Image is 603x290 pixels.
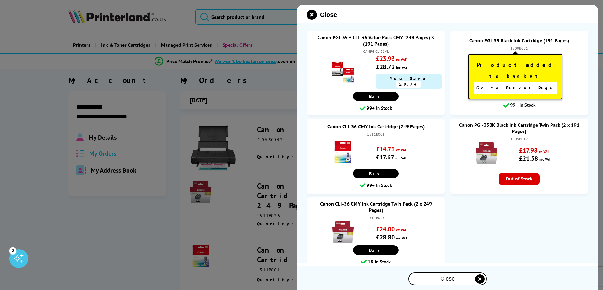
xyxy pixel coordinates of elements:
strong: £23.93 [376,55,395,63]
img: Canon PGI-35BK Black Ink Cartridge Twin Pack (2 x 191 Pages) [475,142,497,164]
span: inc VAT [395,156,407,160]
span: inc VAT [396,65,408,70]
span: inc VAT [539,157,551,162]
span: ex VAT [396,57,407,62]
span: ex VAT [396,148,407,152]
strong: £28.72 [376,63,395,71]
div: 99+ In Stock [454,101,585,109]
span: ex VAT [396,228,407,232]
div: 99+ In Stock [310,181,442,190]
strong: £21.58 [519,154,538,163]
span: Buy [369,94,383,99]
div: 99+ In Stock [310,104,442,112]
div: 2 [9,247,16,254]
a: Canon CLI-36 CMY Ink Cartridge (249 Pages) [313,123,438,130]
button: close modal [408,272,487,285]
img: Canon CLI-36 CMY Ink Cartridge Twin Pack (2 x 249 Pages) [332,221,354,243]
img: Canon PGI-35 + CLI-36 Value Pack CMY (249 Pages) K (191 Pages) [332,61,354,83]
span: Buy [369,171,383,176]
span: Close [440,276,455,282]
span: Go to Basket Page [476,83,555,92]
span: Buy [369,247,383,253]
a: Canon CLI-36 CMY Ink Cartridge Twin Pack (2 x 249 Pages) [313,201,438,213]
strong: £28.80 [376,233,395,241]
a: Go to Basket Page [474,82,557,94]
strong: £17.67 [376,153,394,161]
div: 1511B001 [313,131,438,137]
span: Close [320,11,337,19]
div: 18 In Stock [310,258,442,266]
div: CANPGICLI36VL [313,48,438,55]
img: Canon CLI-36 CMY Ink Cartridge (249 Pages) [332,141,354,163]
strong: £14.73 [376,145,395,153]
a: Canon PGI-35BK Black Ink Cartridge Twin Pack (2 x 191 Pages) [457,122,582,134]
div: Product added to basket [468,54,562,99]
a: Canon PGI-35 + CLI-36 Value Pack CMY (249 Pages) K (191 Pages) [313,34,438,47]
span: ex VAT [539,149,549,153]
span: inc VAT [396,236,408,240]
strong: £17.98 [519,146,537,154]
button: close modal [307,10,337,20]
div: 1511B025 [313,215,438,221]
span: You Save [390,76,428,81]
div: 1509B001 [457,45,582,51]
div: 1509B012 [457,136,582,142]
a: Canon PGI-35 Black Ink Cartridge (191 Pages) [457,37,582,44]
strong: £24.00 [376,225,395,233]
strong: £0.74 [396,81,421,88]
span: Out of Stock [499,173,540,185]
